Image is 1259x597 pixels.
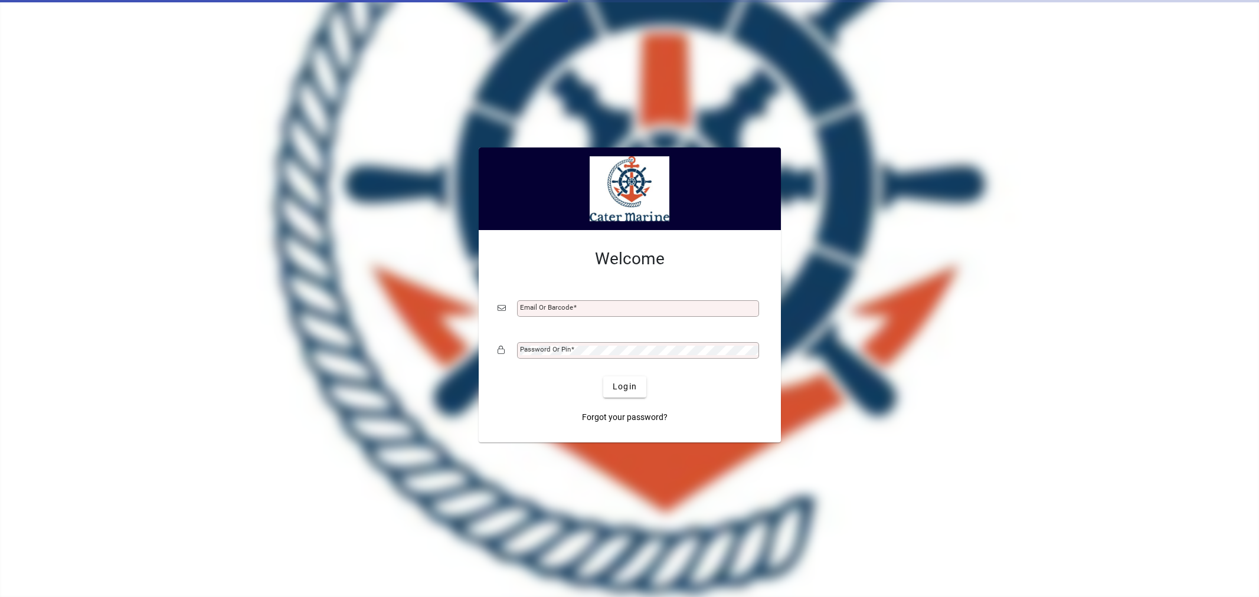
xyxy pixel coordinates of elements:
[520,345,571,353] mat-label: Password or Pin
[520,303,573,311] mat-label: Email or Barcode
[498,249,762,269] h2: Welcome
[603,376,646,398] button: Login
[577,407,672,428] a: Forgot your password?
[613,380,637,393] span: Login
[582,411,668,424] span: Forgot your password?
